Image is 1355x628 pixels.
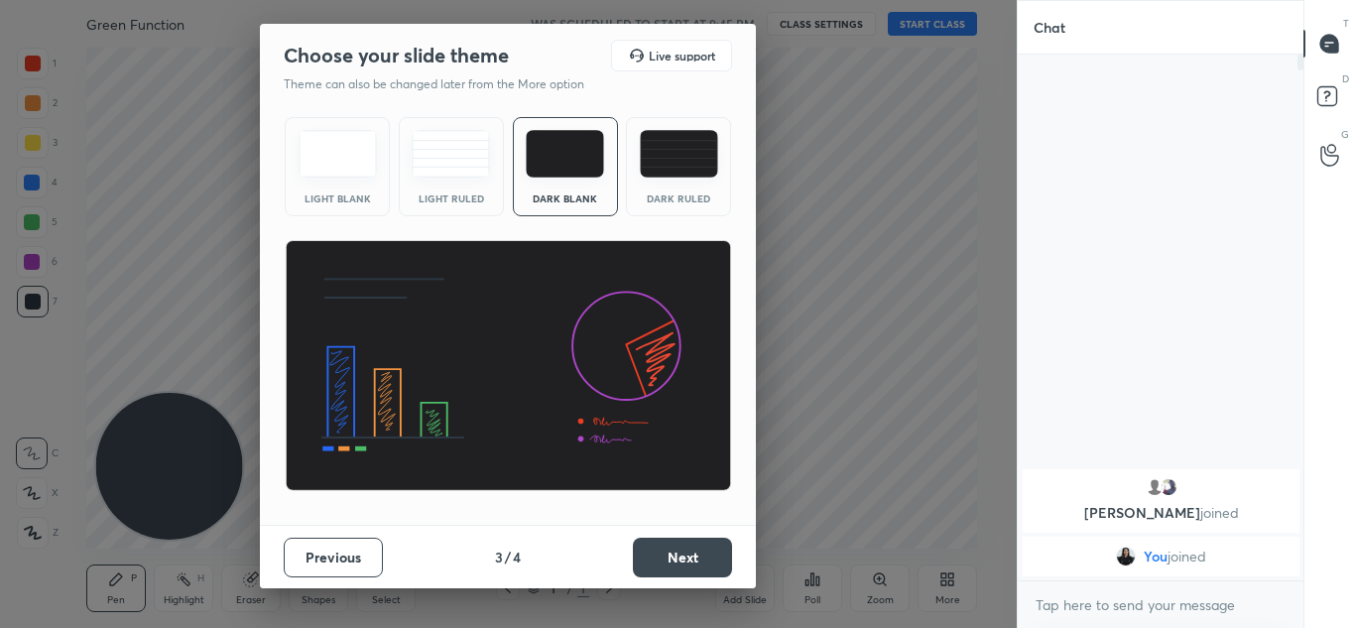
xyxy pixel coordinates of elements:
h4: 4 [513,547,521,567]
span: joined [1168,549,1206,565]
h4: / [505,547,511,567]
p: D [1342,71,1349,86]
div: grid [1018,465,1304,580]
h5: Live support [649,50,715,62]
span: joined [1199,503,1238,522]
div: Light Blank [298,193,377,203]
p: T [1343,16,1349,31]
img: darkRuledTheme.de295e13.svg [640,130,718,178]
div: Dark Ruled [639,193,718,203]
p: Theme can also be changed later from the More option [284,75,605,93]
button: Next [633,538,732,577]
img: darkThemeBanner.d06ce4a2.svg [285,240,732,492]
img: default.png [1144,477,1164,497]
img: lightRuledTheme.5fabf969.svg [412,130,490,178]
img: lightTheme.e5ed3b09.svg [299,130,377,178]
p: [PERSON_NAME] [1035,505,1288,521]
img: d927893aa13d4806b6c3f72c76ecc280.jpg [1116,547,1136,566]
img: 460c5d442943430a9b293355907508e4.jpg [1158,477,1177,497]
p: G [1341,127,1349,142]
h2: Choose your slide theme [284,43,509,68]
button: Previous [284,538,383,577]
span: You [1144,549,1168,565]
div: Light Ruled [412,193,491,203]
div: Dark Blank [526,193,605,203]
p: Chat [1018,1,1081,54]
img: darkTheme.f0cc69e5.svg [526,130,604,178]
h4: 3 [495,547,503,567]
